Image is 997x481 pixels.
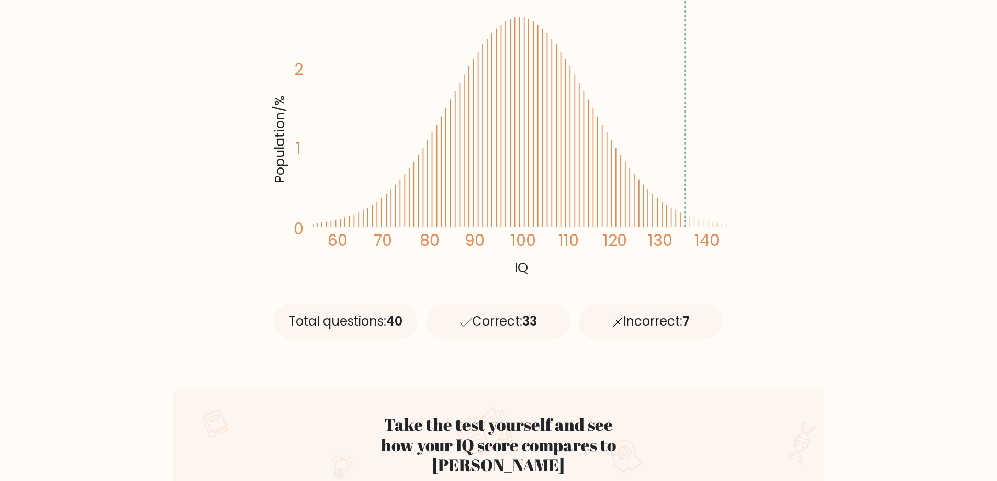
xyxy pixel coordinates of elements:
[579,304,723,339] div: Incorrect:
[514,258,528,277] tspan: IQ
[296,138,301,160] tspan: 1
[511,230,536,251] tspan: 100
[294,59,303,80] tspan: 2
[327,230,347,251] tspan: 60
[648,230,673,251] tspan: 130
[694,230,720,251] tspan: 140
[374,230,392,251] tspan: 70
[270,96,289,184] tspan: Population/%
[682,312,690,330] span: 7
[419,230,439,251] tspan: 80
[386,312,402,330] span: 40
[294,219,304,240] tspan: 0
[522,312,537,330] span: 33
[465,230,485,251] tspan: 90
[558,230,579,251] tspan: 110
[374,415,623,475] h2: Take the test yourself and see how your IQ score compares to [PERSON_NAME]
[603,230,627,251] tspan: 120
[274,304,418,339] div: Total questions:
[426,304,570,339] div: Correct:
